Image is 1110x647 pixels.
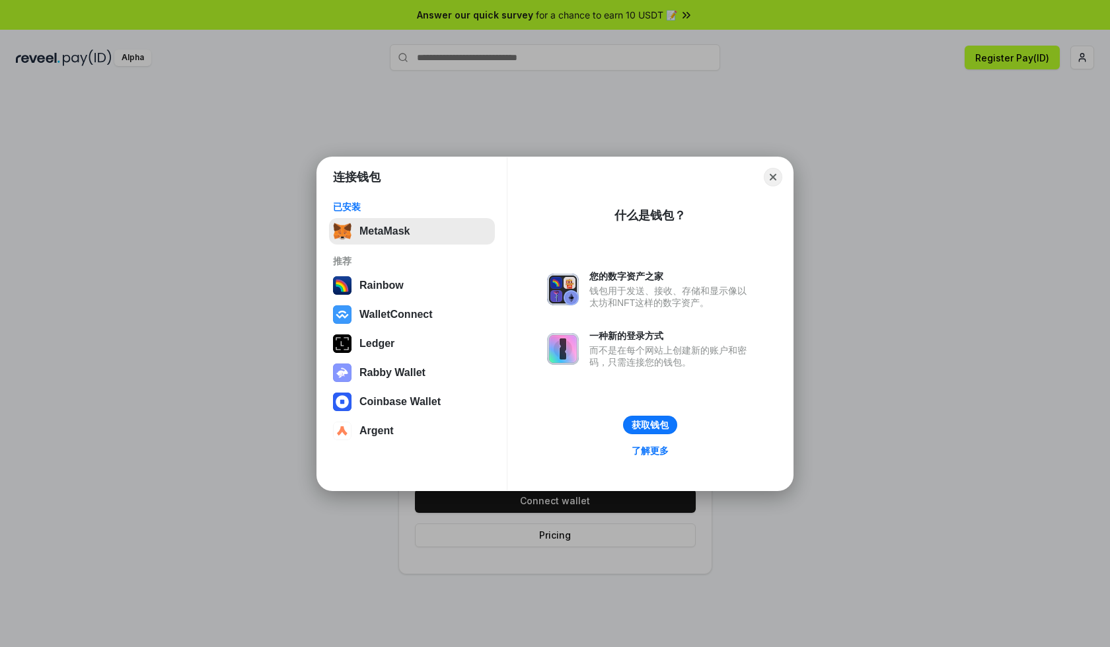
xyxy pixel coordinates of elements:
[333,276,351,295] img: svg+xml,%3Csvg%20width%3D%22120%22%20height%3D%22120%22%20viewBox%3D%220%200%20120%20120%22%20fil...
[333,422,351,440] img: svg+xml,%3Csvg%20width%3D%2228%22%20height%3D%2228%22%20viewBox%3D%220%200%2028%2028%22%20fill%3D...
[329,272,495,299] button: Rainbow
[624,442,677,459] a: 了解更多
[589,344,753,368] div: 而不是在每个网站上创建新的账户和密码，只需连接您的钱包。
[329,330,495,357] button: Ledger
[329,360,495,386] button: Rabby Wallet
[359,338,394,350] div: Ledger
[333,305,351,324] img: svg+xml,%3Csvg%20width%3D%2228%22%20height%3D%2228%22%20viewBox%3D%220%200%2028%2028%22%20fill%3D...
[614,208,686,223] div: 什么是钱包？
[333,363,351,382] img: svg+xml,%3Csvg%20xmlns%3D%22http%3A%2F%2Fwww.w3.org%2F2000%2Fsvg%22%20fill%3D%22none%22%20viewBox...
[329,418,495,444] button: Argent
[589,330,753,342] div: 一种新的登录方式
[329,218,495,245] button: MetaMask
[359,425,394,437] div: Argent
[333,393,351,411] img: svg+xml,%3Csvg%20width%3D%2228%22%20height%3D%2228%22%20viewBox%3D%220%200%2028%2028%22%20fill%3D...
[359,396,441,408] div: Coinbase Wallet
[329,389,495,415] button: Coinbase Wallet
[632,419,669,431] div: 获取钱包
[764,168,782,186] button: Close
[359,280,404,291] div: Rainbow
[632,445,669,457] div: 了解更多
[333,169,381,185] h1: 连接钱包
[333,255,491,267] div: 推荐
[333,222,351,241] img: svg+xml,%3Csvg%20fill%3D%22none%22%20height%3D%2233%22%20viewBox%3D%220%200%2035%2033%22%20width%...
[589,270,753,282] div: 您的数字资产之家
[547,274,579,305] img: svg+xml,%3Csvg%20xmlns%3D%22http%3A%2F%2Fwww.w3.org%2F2000%2Fsvg%22%20fill%3D%22none%22%20viewBox...
[589,285,753,309] div: 钱包用于发送、接收、存储和显示像以太坊和NFT这样的数字资产。
[333,334,351,353] img: svg+xml,%3Csvg%20xmlns%3D%22http%3A%2F%2Fwww.w3.org%2F2000%2Fsvg%22%20width%3D%2228%22%20height%3...
[623,416,677,434] button: 获取钱包
[329,301,495,328] button: WalletConnect
[359,225,410,237] div: MetaMask
[547,333,579,365] img: svg+xml,%3Csvg%20xmlns%3D%22http%3A%2F%2Fwww.w3.org%2F2000%2Fsvg%22%20fill%3D%22none%22%20viewBox...
[359,309,433,321] div: WalletConnect
[359,367,425,379] div: Rabby Wallet
[333,201,491,213] div: 已安装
